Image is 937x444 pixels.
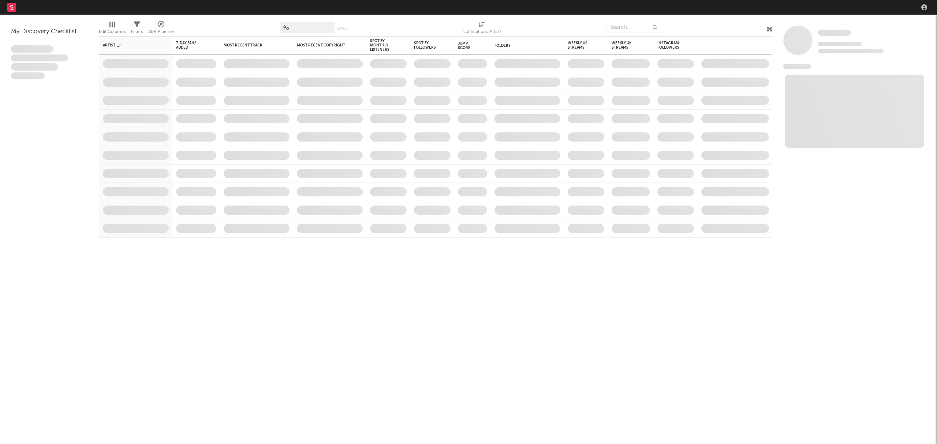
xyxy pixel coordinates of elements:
[11,63,58,71] span: Praesent ac interdum
[606,22,661,33] input: Search...
[462,18,501,39] div: Notifications (Artist)
[11,54,68,62] span: Integer aliquet in purus et
[224,43,279,48] div: Most Recent Track
[297,43,352,48] div: Most Recent Copyright
[99,18,126,39] div: Edit Columns
[131,27,143,36] div: Filters
[568,41,593,50] span: Weekly US Streams
[148,27,174,36] div: A&R Pipeline
[370,39,396,52] div: Spotify Monthly Listeners
[818,29,851,37] a: Some Artist
[818,49,884,53] span: 0 fans last week
[11,27,88,36] div: My Discovery Checklist
[462,27,501,36] div: Notifications (Artist)
[783,64,811,69] span: News Feed
[337,26,347,30] button: Save
[414,41,440,50] div: Spotify Followers
[148,18,174,39] div: A&R Pipeline
[99,27,126,36] div: Edit Columns
[11,45,53,53] span: Lorem ipsum dolor
[176,41,205,50] span: 7-Day Fans Added
[131,18,143,39] div: Filters
[11,72,45,80] span: Aliquam viverra
[657,41,683,50] div: Instagram Followers
[818,42,862,46] span: Tracking Since: [DATE]
[818,30,851,36] span: Some Artist
[458,41,476,50] div: Jump Score
[494,44,549,48] div: Folders
[612,41,639,50] span: Weekly UK Streams
[103,43,158,48] div: Artist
